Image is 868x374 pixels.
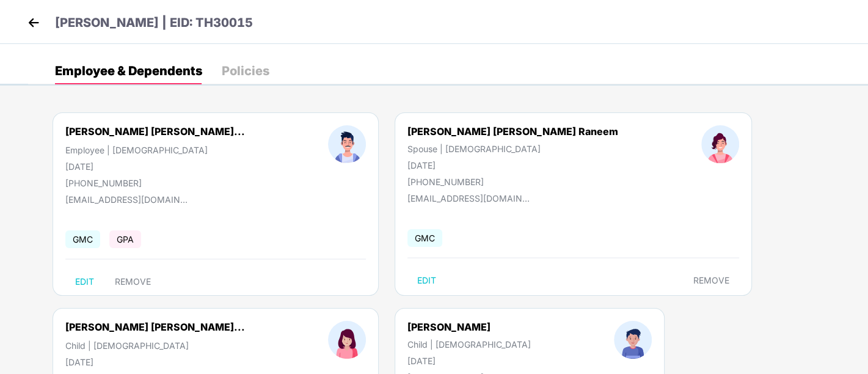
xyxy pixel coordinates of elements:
[65,178,245,188] div: [PHONE_NUMBER]
[614,321,652,359] img: profileImage
[417,276,436,285] span: EDIT
[65,194,188,205] div: [EMAIL_ADDRESS][DOMAIN_NAME]
[328,321,366,359] img: profileImage
[328,125,366,163] img: profileImage
[65,357,245,367] div: [DATE]
[407,177,618,187] div: [PHONE_NUMBER]
[407,321,531,333] div: [PERSON_NAME]
[105,272,161,291] button: REMOVE
[407,160,618,170] div: [DATE]
[407,193,530,204] div: [EMAIL_ADDRESS][DOMAIN_NAME]
[701,125,739,163] img: profileImage
[115,277,151,287] span: REMOVE
[65,272,104,291] button: EDIT
[222,65,269,77] div: Policies
[55,65,202,77] div: Employee & Dependents
[407,271,446,290] button: EDIT
[65,340,245,351] div: Child | [DEMOGRAPHIC_DATA]
[407,229,442,247] span: GMC
[65,321,245,333] div: [PERSON_NAME] [PERSON_NAME]...
[407,356,531,366] div: [DATE]
[24,13,43,32] img: back
[75,277,94,287] span: EDIT
[65,145,245,155] div: Employee | [DEMOGRAPHIC_DATA]
[65,125,245,137] div: [PERSON_NAME] [PERSON_NAME]...
[684,271,739,290] button: REMOVE
[407,125,618,137] div: [PERSON_NAME] [PERSON_NAME] Raneem
[693,276,729,285] span: REMOVE
[109,230,141,248] span: GPA
[65,161,245,172] div: [DATE]
[407,144,618,154] div: Spouse | [DEMOGRAPHIC_DATA]
[55,13,253,32] p: [PERSON_NAME] | EID: TH30015
[65,230,100,248] span: GMC
[407,339,531,350] div: Child | [DEMOGRAPHIC_DATA]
